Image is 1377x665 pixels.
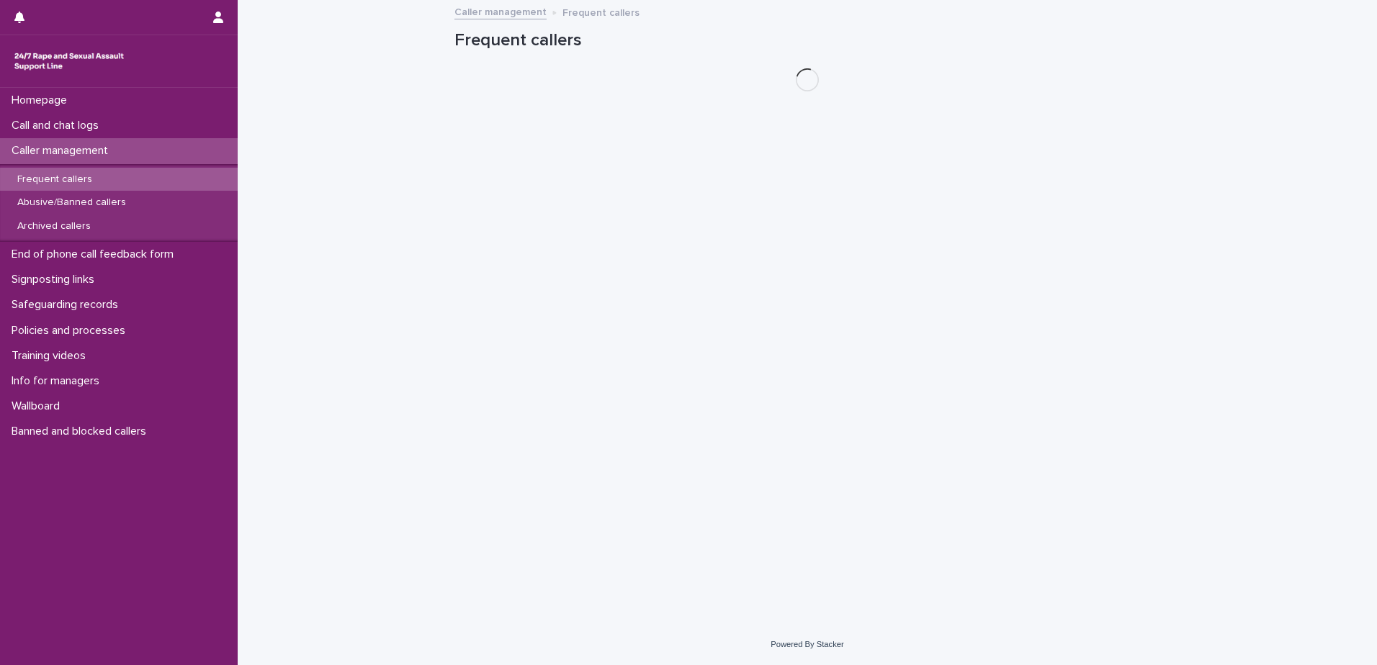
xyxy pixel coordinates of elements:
[454,3,547,19] a: Caller management
[6,374,111,388] p: Info for managers
[6,144,120,158] p: Caller management
[6,196,138,209] p: Abusive/Banned callers
[6,273,106,286] p: Signposting links
[454,30,1160,51] h1: Frequent callers
[6,248,185,261] p: End of phone call feedback form
[771,640,843,648] a: Powered By Stacker
[562,4,640,19] p: Frequent callers
[6,324,137,338] p: Policies and processes
[6,94,79,107] p: Homepage
[6,173,104,186] p: Frequent callers
[6,119,110,132] p: Call and chat logs
[12,47,127,76] img: rhQMoQhaT3yELyF149Cw
[6,399,71,413] p: Wallboard
[6,349,97,363] p: Training videos
[6,298,130,312] p: Safeguarding records
[6,220,102,232] p: Archived callers
[6,425,158,438] p: Banned and blocked callers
